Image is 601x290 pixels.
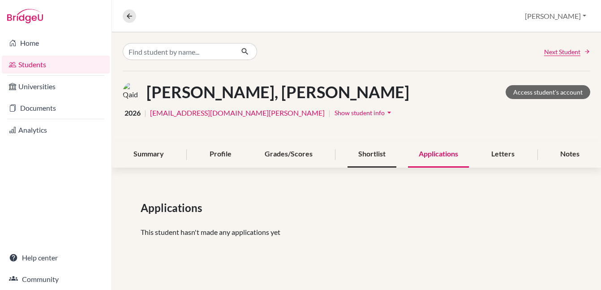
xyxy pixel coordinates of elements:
a: Home [2,34,110,52]
div: Summary [123,141,175,168]
div: Notes [549,141,590,168]
h1: [PERSON_NAME], [PERSON_NAME] [146,82,409,102]
a: Access student's account [506,85,590,99]
a: Analytics [2,121,110,139]
span: | [144,108,146,118]
button: Show student infoarrow_drop_down [334,106,394,120]
a: Documents [2,99,110,117]
p: This student hasn't made any applications yet [141,227,572,238]
div: Letters [481,141,525,168]
img: Bridge-U [7,9,43,23]
span: Show student info [335,109,385,117]
a: Students [2,56,110,74]
input: Find student by name... [123,43,234,60]
a: Help center [2,249,110,267]
span: Applications [141,200,206,216]
div: Grades/Scores [254,141,323,168]
div: Shortlist [348,141,396,168]
button: [PERSON_NAME] [521,8,590,25]
span: 2026 [124,108,141,118]
img: Qaid Izzat Ahmad Kamrizamil's avatar [123,82,143,102]
a: Universities [2,78,110,95]
span: Next Student [544,47,580,56]
div: Applications [408,141,469,168]
span: | [328,108,331,118]
a: [EMAIL_ADDRESS][DOMAIN_NAME][PERSON_NAME] [150,108,325,118]
a: Community [2,270,110,288]
i: arrow_drop_down [385,108,394,117]
div: Profile [199,141,242,168]
a: Next Student [544,47,590,56]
